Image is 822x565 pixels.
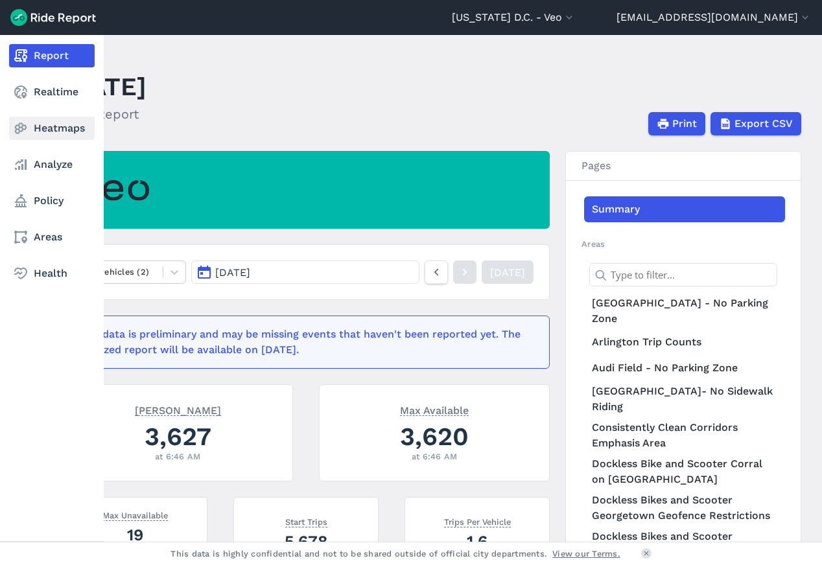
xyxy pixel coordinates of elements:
[102,508,168,521] span: Max Unavailable
[335,419,534,454] div: 3,620
[584,293,785,329] a: [GEOGRAPHIC_DATA] - No Parking Zone
[9,262,95,285] a: Health
[584,490,785,526] a: Dockless Bikes and Scooter Georgetown Geofence Restrictions
[734,116,793,132] span: Export CSV
[9,189,95,213] a: Policy
[672,116,697,132] span: Print
[584,526,785,562] a: Dockless Bikes and Scooter Monument Map
[584,196,785,222] a: Summary
[62,69,147,104] h1: [DATE]
[584,329,785,355] a: Arlington Trip Counts
[9,80,95,104] a: Realtime
[135,403,221,416] span: [PERSON_NAME]
[616,10,812,25] button: [EMAIL_ADDRESS][DOMAIN_NAME]
[9,117,95,140] a: Heatmaps
[250,530,362,553] div: 5,678
[648,112,705,135] button: Print
[452,10,576,25] button: [US_STATE] D.C. - Veo
[400,403,469,416] span: Max Available
[444,514,511,527] span: Trips Per Vehicle
[78,450,277,463] div: at 6:46 AM
[584,454,785,490] a: Dockless Bike and Scooter Corral on [GEOGRAPHIC_DATA]
[215,266,250,279] span: [DATE]
[78,327,526,358] div: This data is preliminary and may be missing events that haven't been reported yet. The finalized ...
[78,172,149,208] img: Veo
[78,419,277,454] div: 3,627
[62,104,147,124] h2: Daily Report
[9,44,95,67] a: Report
[584,417,785,454] a: Consistently Clean Corridors Emphasis Area
[566,152,801,181] h3: Pages
[285,514,327,527] span: Start Trips
[584,355,785,381] a: Audi Field - No Parking Zone
[589,263,777,286] input: Type to filter...
[9,153,95,176] a: Analyze
[191,260,419,284] button: [DATE]
[10,9,96,26] img: Ride Report
[78,524,191,546] div: 19
[552,548,620,560] a: View our Terms.
[710,112,801,135] button: Export CSV
[9,225,95,249] a: Areas
[482,260,534,284] a: [DATE]
[584,381,785,417] a: [GEOGRAPHIC_DATA]- No Sidewalk Riding
[335,450,534,463] div: at 6:46 AM
[581,238,785,250] h2: Areas
[421,530,534,553] div: 1.6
